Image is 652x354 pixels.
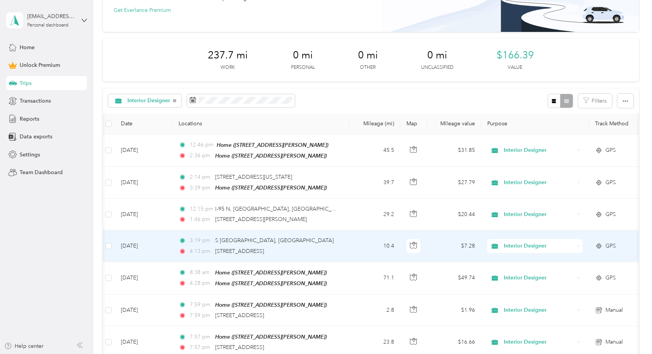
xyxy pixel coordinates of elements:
[427,135,481,167] td: $31.85
[578,94,612,108] button: Filters
[20,61,60,69] span: Unlock Premium
[504,146,574,155] span: Interior Designer
[215,269,327,276] span: Home ([STREET_ADDRESS][PERSON_NAME])
[427,199,481,230] td: $20.44
[360,64,376,71] p: Other
[190,141,213,149] span: 12:46 pm
[215,334,327,340] span: Home ([STREET_ADDRESS][PERSON_NAME])
[605,210,616,219] span: GPS
[291,64,315,71] p: Personal
[215,174,292,180] span: [STREET_ADDRESS][US_STATE]
[190,268,212,277] span: 8:38 am
[221,64,235,71] p: Work
[504,338,574,346] span: Interior Designer
[215,248,264,254] span: [STREET_ADDRESS]
[190,279,212,288] span: 4:28 pm
[115,262,172,294] td: [DATE]
[427,294,481,326] td: $1.96
[504,210,574,219] span: Interior Designer
[27,23,69,28] div: Personal dashboard
[215,302,327,308] span: Home ([STREET_ADDRESS][PERSON_NAME])
[20,168,63,176] span: Team Dashboard
[605,178,616,187] span: GPS
[4,342,43,350] button: Help center
[349,135,400,167] td: 45.5
[215,344,264,351] span: [STREET_ADDRESS]
[504,274,574,282] span: Interior Designer
[349,113,400,135] th: Mileage (mi)
[427,167,481,199] td: $27.79
[421,64,453,71] p: Unclassified
[508,64,522,71] p: Value
[115,199,172,230] td: [DATE]
[115,294,172,326] td: [DATE]
[215,153,327,159] span: Home ([STREET_ADDRESS][PERSON_NAME])
[605,146,616,155] span: GPS
[190,215,212,224] span: 1:46 pm
[497,49,534,61] span: $166.39
[349,262,400,294] td: 71.1
[20,79,32,87] span: Trips
[504,178,574,187] span: Interior Designer
[115,230,172,262] td: [DATE]
[215,206,347,212] span: I-95 N, [GEOGRAPHIC_DATA], [GEOGRAPHIC_DATA]
[190,236,212,245] span: 3:19 pm
[190,247,212,256] span: 4:13 pm
[190,151,212,160] span: 2:36 pm
[172,113,349,135] th: Locations
[20,97,51,105] span: Transactions
[20,115,39,123] span: Reports
[215,280,327,286] span: Home ([STREET_ADDRESS][PERSON_NAME])
[293,49,313,61] span: 0 mi
[215,216,307,223] span: [STREET_ADDRESS][PERSON_NAME]
[609,311,652,354] iframe: Everlance-gr Chat Button Frame
[589,113,643,135] th: Track Method
[481,113,589,135] th: Purpose
[427,49,447,61] span: 0 mi
[20,43,35,52] span: Home
[400,113,427,135] th: Map
[217,220,307,239] div: Click to name as a Favorite Place
[190,343,212,352] span: 7:57 pm
[605,306,623,314] span: Manual
[208,49,248,61] span: 237.7 mi
[115,113,172,135] th: Date
[190,311,212,320] span: 7:59 pm
[605,274,616,282] span: GPS
[190,301,212,309] span: 7:59 pm
[605,242,616,250] span: GPS
[504,306,574,314] span: Interior Designer
[349,294,400,326] td: 2.8
[349,199,400,230] td: 29.2
[215,312,264,319] span: [STREET_ADDRESS]
[190,173,212,181] span: 2:14 pm
[215,184,327,191] span: Home ([STREET_ADDRESS][PERSON_NAME])
[27,12,75,20] div: [EMAIL_ADDRESS][DOMAIN_NAME]
[504,242,574,250] span: Interior Designer
[115,167,172,199] td: [DATE]
[115,135,172,167] td: [DATE]
[190,205,212,213] span: 12:15 pm
[127,98,171,103] span: Interior Designer
[190,184,212,192] span: 3:39 pm
[215,237,334,244] span: S [GEOGRAPHIC_DATA], [GEOGRAPHIC_DATA]
[605,338,623,346] span: Manual
[349,230,400,262] td: 10.4
[427,113,481,135] th: Mileage value
[190,333,212,341] span: 7:57 pm
[20,133,52,141] span: Data exports
[20,151,40,159] span: Settings
[217,142,328,148] span: Home ([STREET_ADDRESS][PERSON_NAME])
[114,6,171,14] button: Get Everlance Premium
[358,49,378,61] span: 0 mi
[349,167,400,199] td: 39.7
[427,230,481,262] td: $7.28
[427,262,481,294] td: $49.74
